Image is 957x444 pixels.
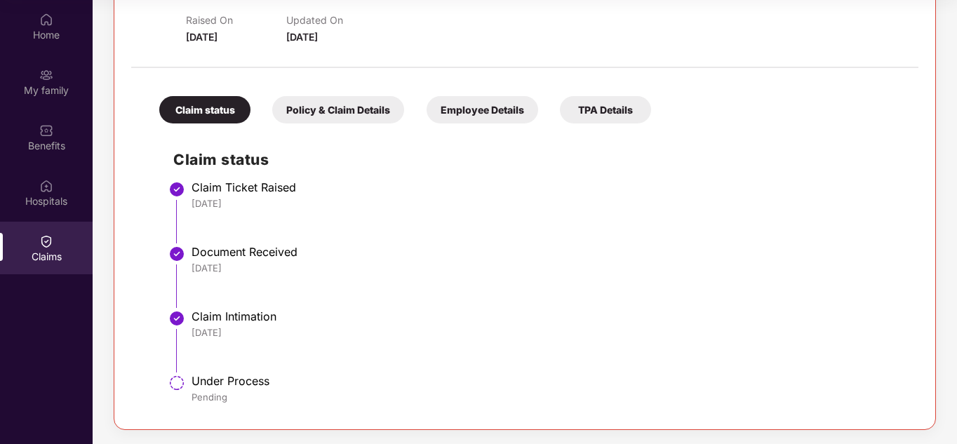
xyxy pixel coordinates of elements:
img: svg+xml;base64,PHN2ZyB3aWR0aD0iMjAiIGhlaWdodD0iMjAiIHZpZXdCb3g9IjAgMCAyMCAyMCIgZmlsbD0ibm9uZSIgeG... [39,68,53,82]
div: Employee Details [427,96,538,123]
div: Policy & Claim Details [272,96,404,123]
p: Updated On [286,14,387,26]
img: svg+xml;base64,PHN2ZyBpZD0iSG9tZSIgeG1sbnM9Imh0dHA6Ly93d3cudzMub3JnLzIwMDAvc3ZnIiB3aWR0aD0iMjAiIG... [39,13,53,27]
img: svg+xml;base64,PHN2ZyBpZD0iSG9zcGl0YWxzIiB4bWxucz0iaHR0cDovL3d3dy53My5vcmcvMjAwMC9zdmciIHdpZHRoPS... [39,179,53,193]
img: svg+xml;base64,PHN2ZyBpZD0iU3RlcC1Eb25lLTMyeDMyIiB4bWxucz0iaHR0cDovL3d3dy53My5vcmcvMjAwMC9zdmciIH... [168,310,185,327]
img: svg+xml;base64,PHN2ZyBpZD0iU3RlcC1Eb25lLTMyeDMyIiB4bWxucz0iaHR0cDovL3d3dy53My5vcmcvMjAwMC9zdmciIH... [168,181,185,198]
p: Raised On [186,14,286,26]
div: TPA Details [560,96,651,123]
img: svg+xml;base64,PHN2ZyBpZD0iU3RlcC1QZW5kaW5nLTMyeDMyIiB4bWxucz0iaHR0cDovL3d3dy53My5vcmcvMjAwMC9zdm... [168,375,185,391]
span: [DATE] [186,31,217,43]
div: [DATE] [192,197,904,210]
h2: Claim status [173,148,904,171]
div: [DATE] [192,326,904,339]
img: svg+xml;base64,PHN2ZyBpZD0iQ2xhaW0iIHhtbG5zPSJodHRwOi8vd3d3LnczLm9yZy8yMDAwL3N2ZyIgd2lkdGg9IjIwIi... [39,234,53,248]
img: svg+xml;base64,PHN2ZyBpZD0iU3RlcC1Eb25lLTMyeDMyIiB4bWxucz0iaHR0cDovL3d3dy53My5vcmcvMjAwMC9zdmciIH... [168,245,185,262]
div: Pending [192,391,904,403]
div: Claim status [159,96,250,123]
div: Under Process [192,374,904,388]
div: [DATE] [192,262,904,274]
img: svg+xml;base64,PHN2ZyBpZD0iQmVuZWZpdHMiIHhtbG5zPSJodHRwOi8vd3d3LnczLm9yZy8yMDAwL3N2ZyIgd2lkdGg9Ij... [39,123,53,137]
div: Document Received [192,245,904,259]
div: Claim Intimation [192,309,904,323]
span: [DATE] [286,31,318,43]
div: Claim Ticket Raised [192,180,904,194]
